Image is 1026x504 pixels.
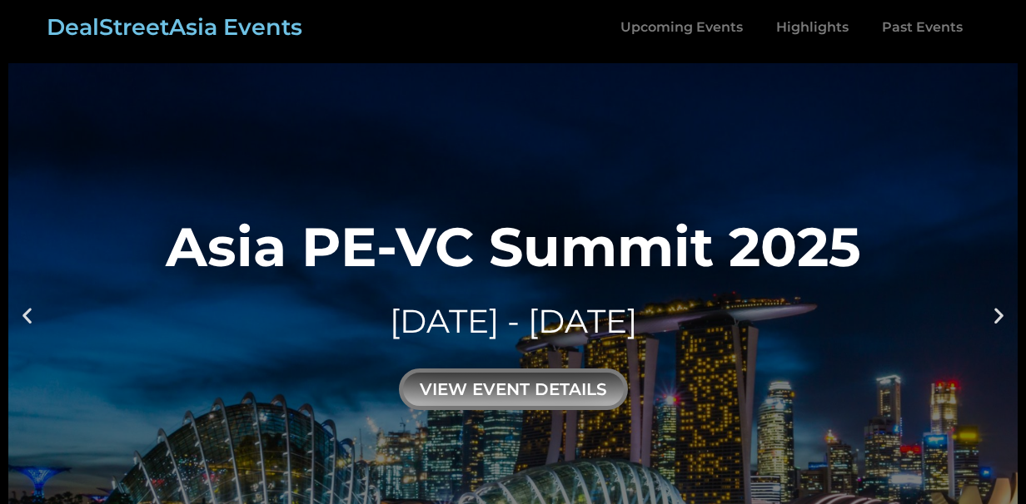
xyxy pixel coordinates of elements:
div: Next slide [989,304,1009,325]
div: [DATE] - [DATE] [166,299,861,344]
a: Past Events [865,8,979,47]
a: Highlights [760,8,865,47]
div: Previous slide [17,304,37,325]
div: Asia PE-VC Summit 2025 [166,220,861,274]
a: Upcoming Events [604,8,760,47]
div: view event details [399,368,628,410]
a: DealStreetAsia Events [47,13,302,41]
